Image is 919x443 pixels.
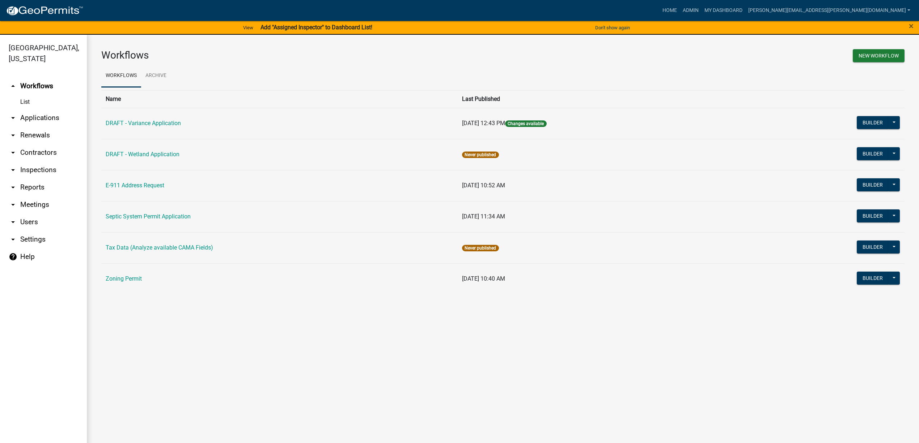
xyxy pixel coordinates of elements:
[462,245,499,251] span: Never published
[462,182,505,189] span: [DATE] 10:52 AM
[261,24,372,31] strong: Add "Assigned Inspector" to Dashboard List!
[9,114,17,122] i: arrow_drop_down
[101,64,141,88] a: Workflows
[745,4,913,17] a: [PERSON_NAME][EMAIL_ADDRESS][PERSON_NAME][DOMAIN_NAME]
[660,4,680,17] a: Home
[857,209,889,222] button: Builder
[458,90,744,108] th: Last Published
[101,49,497,61] h3: Workflows
[853,49,905,62] button: New Workflow
[9,131,17,140] i: arrow_drop_down
[909,22,914,30] button: Close
[857,116,889,129] button: Builder
[680,4,702,17] a: Admin
[9,200,17,209] i: arrow_drop_down
[857,147,889,160] button: Builder
[106,213,191,220] a: Septic System Permit Application
[462,120,505,127] span: [DATE] 12:43 PM
[240,22,256,34] a: View
[106,120,181,127] a: DRAFT - Variance Application
[505,120,546,127] span: Changes available
[462,213,505,220] span: [DATE] 11:34 AM
[857,178,889,191] button: Builder
[9,166,17,174] i: arrow_drop_down
[857,240,889,254] button: Builder
[9,235,17,244] i: arrow_drop_down
[141,64,171,88] a: Archive
[909,21,914,31] span: ×
[592,22,633,34] button: Don't show again
[462,152,499,158] span: Never published
[106,151,179,158] a: DRAFT - Wetland Application
[9,82,17,90] i: arrow_drop_up
[101,90,458,108] th: Name
[106,275,142,282] a: Zoning Permit
[106,182,164,189] a: E-911 Address Request
[106,244,213,251] a: Tax Data (Analyze available CAMA Fields)
[9,218,17,226] i: arrow_drop_down
[857,272,889,285] button: Builder
[9,148,17,157] i: arrow_drop_down
[9,252,17,261] i: help
[9,183,17,192] i: arrow_drop_down
[462,275,505,282] span: [DATE] 10:40 AM
[702,4,745,17] a: My Dashboard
